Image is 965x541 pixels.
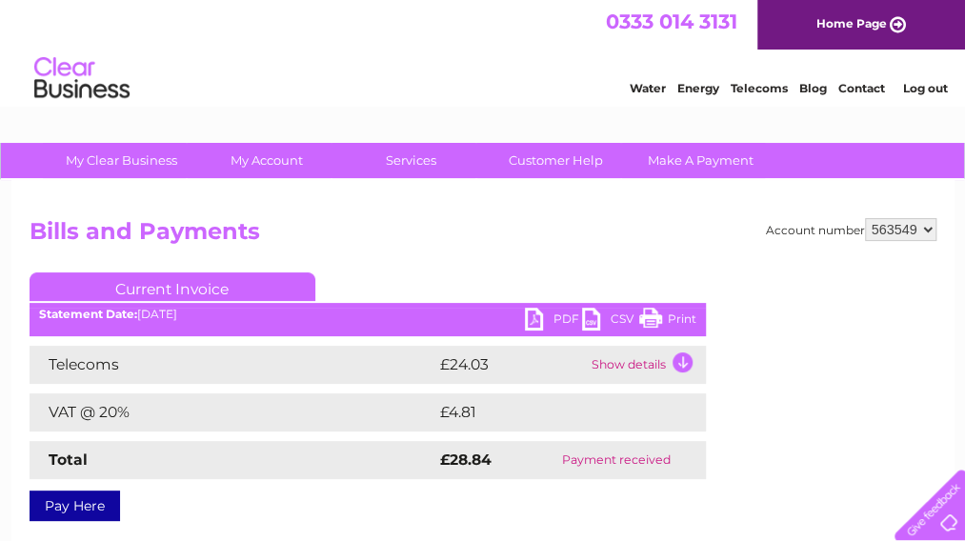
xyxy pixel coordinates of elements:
a: Pay Here [30,491,120,521]
td: Payment received [527,441,705,479]
a: 0333 014 3131 [606,10,737,33]
strong: £28.84 [440,451,492,469]
a: My Clear Business [43,143,200,178]
div: [DATE] [30,308,706,321]
a: Current Invoice [30,272,315,301]
td: Show details [587,346,706,384]
td: Telecoms [30,346,435,384]
td: £4.81 [435,393,659,431]
a: Log out [902,81,947,95]
a: Customer Help [477,143,634,178]
b: Statement Date: [39,307,137,321]
div: Clear Business is a trading name of Verastar Limited (registered in [GEOGRAPHIC_DATA] No. 3667643... [33,10,934,92]
a: PDF [525,308,582,335]
a: Water [630,81,666,95]
a: Print [639,308,696,335]
a: Energy [677,81,719,95]
a: Blog [799,81,827,95]
img: logo.png [33,50,131,108]
td: VAT @ 20% [30,393,435,431]
a: Contact [838,81,885,95]
strong: Total [49,451,88,469]
a: CSV [582,308,639,335]
h2: Bills and Payments [30,218,936,254]
a: My Account [188,143,345,178]
a: Services [332,143,490,178]
a: Telecoms [731,81,788,95]
div: Account number [766,218,936,241]
td: £24.03 [435,346,587,384]
a: Make A Payment [622,143,779,178]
